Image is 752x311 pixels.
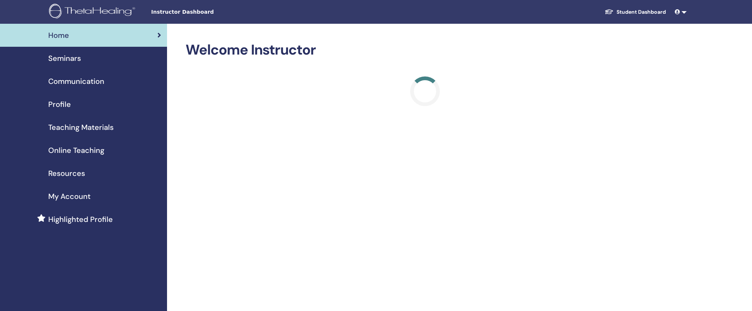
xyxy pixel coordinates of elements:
span: Home [48,30,69,41]
span: Communication [48,76,104,87]
span: Teaching Materials [48,122,114,133]
img: graduation-cap-white.svg [605,9,614,15]
span: Instructor Dashboard [151,8,262,16]
a: Student Dashboard [599,5,672,19]
span: Profile [48,99,71,110]
h2: Welcome Instructor [186,42,664,59]
span: My Account [48,191,91,202]
span: Resources [48,168,85,179]
span: Highlighted Profile [48,214,113,225]
img: logo.png [49,4,138,20]
span: Online Teaching [48,145,104,156]
span: Seminars [48,53,81,64]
